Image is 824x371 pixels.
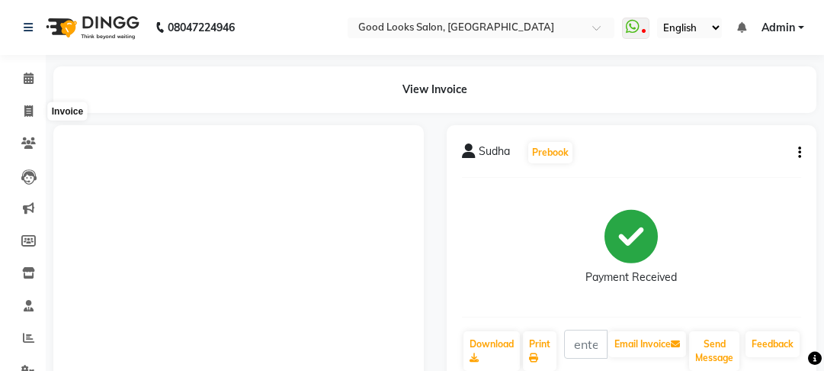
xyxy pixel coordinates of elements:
div: Payment Received [585,269,677,286]
button: Prebook [528,142,572,163]
div: Invoice [48,102,87,121]
div: View Invoice [53,66,816,113]
a: Download [463,331,520,371]
input: enter email [564,330,608,359]
button: Send Message [689,331,739,371]
a: Print [523,331,556,371]
a: Feedback [745,331,800,357]
img: logo [39,6,143,49]
span: Sudha [479,144,510,165]
button: Email Invoice [608,331,686,357]
b: 08047224946 [168,6,235,49]
span: Admin [761,20,795,36]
